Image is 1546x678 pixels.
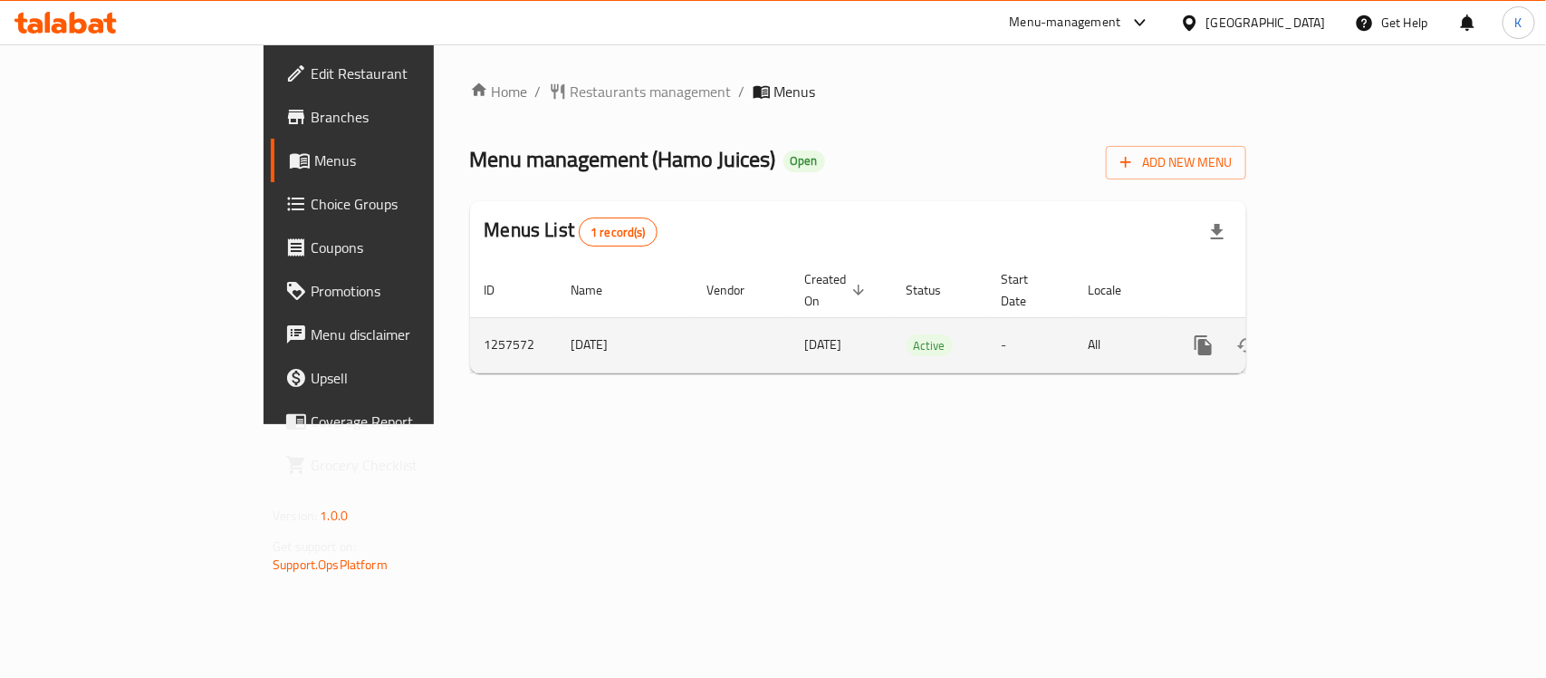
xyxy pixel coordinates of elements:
span: K [1515,13,1522,33]
button: Change Status [1225,324,1269,367]
div: Open [783,150,825,172]
span: Add New Menu [1120,151,1232,174]
span: 1 record(s) [580,224,657,241]
span: Name [571,279,627,301]
div: Total records count [579,218,658,247]
span: Start Date [1002,268,1052,312]
nav: breadcrumb [470,81,1246,102]
button: Add New Menu [1106,146,1246,179]
span: Restaurants management [571,81,732,102]
span: Version: [273,504,317,528]
span: Branches [311,106,507,128]
div: [GEOGRAPHIC_DATA] [1206,13,1326,33]
div: Export file [1196,210,1239,254]
span: Created On [805,268,870,312]
span: Choice Groups [311,193,507,215]
a: Support.OpsPlatform [273,553,388,576]
a: Coverage Report [271,400,522,443]
a: Menu disclaimer [271,313,522,356]
td: [DATE] [557,317,693,373]
span: 1.0.0 [320,504,348,528]
span: Open [783,153,825,169]
span: Upsell [311,367,507,389]
a: Grocery Checklist [271,443,522,487]
table: enhanced table [470,263,1370,373]
span: Edit Restaurant [311,63,507,84]
td: All [1074,317,1167,373]
span: ID [485,279,519,301]
li: / [739,81,745,102]
span: Get support on: [273,535,356,558]
span: Menus [774,81,816,102]
span: [DATE] [805,333,842,356]
button: more [1182,324,1225,367]
a: Menus [271,139,522,182]
span: Vendor [707,279,769,301]
a: Branches [271,95,522,139]
li: / [535,81,542,102]
span: Menus [314,150,507,171]
span: Coverage Report [311,411,507,432]
a: Upsell [271,356,522,400]
a: Promotions [271,269,522,313]
span: Menu management ( Hamo Juices ) [470,139,776,179]
a: Choice Groups [271,182,522,226]
a: Restaurants management [549,81,732,102]
span: Locale [1089,279,1146,301]
span: Active [907,335,953,356]
div: Active [907,334,953,356]
th: Actions [1167,263,1370,318]
span: Promotions [311,280,507,302]
a: Edit Restaurant [271,52,522,95]
span: Status [907,279,965,301]
div: Menu-management [1010,12,1121,34]
span: Grocery Checklist [311,454,507,476]
h2: Menus List [485,217,658,247]
span: Coupons [311,237,507,258]
a: Coupons [271,226,522,269]
span: Menu disclaimer [311,324,507,345]
td: - [987,317,1074,373]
